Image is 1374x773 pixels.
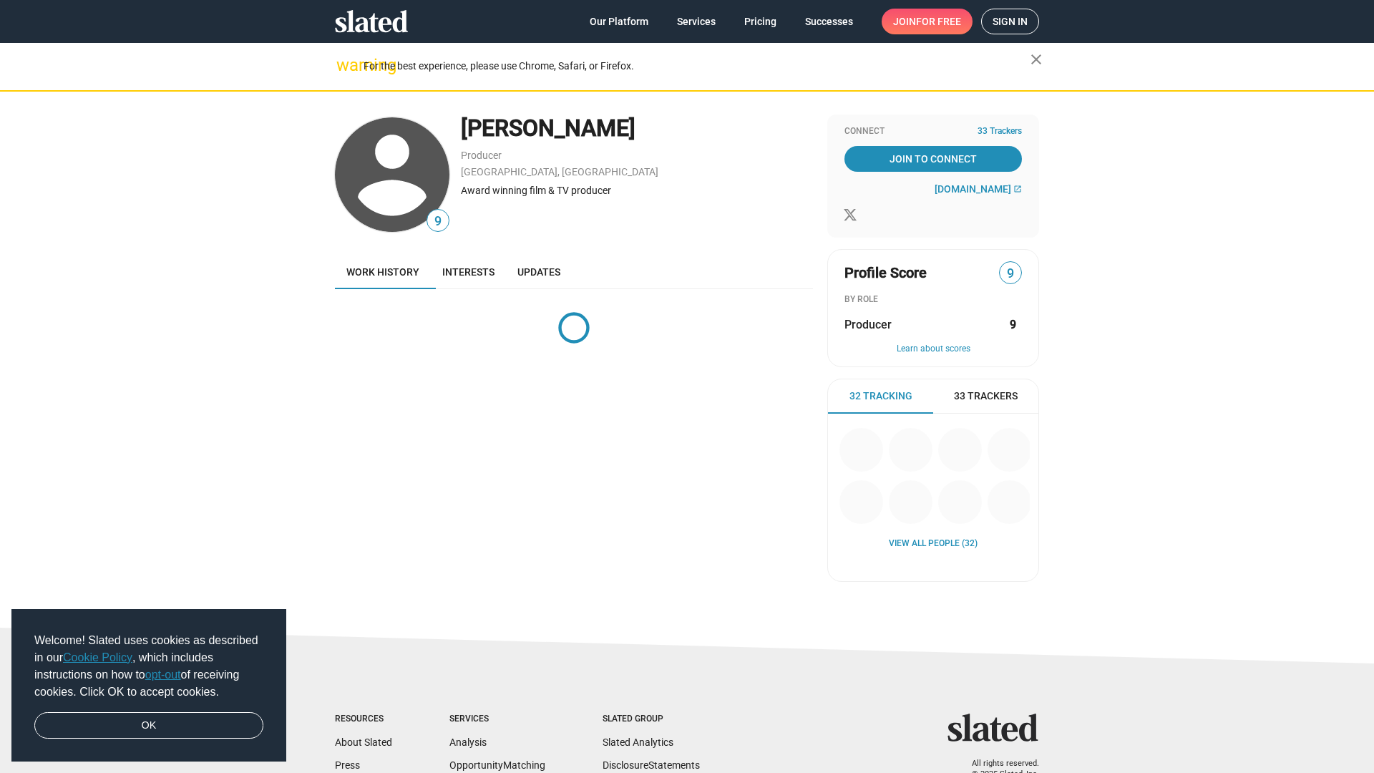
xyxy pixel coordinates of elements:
a: Sign in [981,9,1039,34]
a: Slated Analytics [603,736,673,748]
a: [DOMAIN_NAME] [935,183,1022,195]
span: Updates [517,266,560,278]
a: About Slated [335,736,392,748]
span: for free [916,9,961,34]
a: Services [666,9,727,34]
span: 9 [427,212,449,231]
a: Work history [335,255,431,289]
div: Award winning film & TV producer [461,184,813,198]
a: DisclosureStatements [603,759,700,771]
span: 9 [1000,264,1021,283]
a: OpportunityMatching [449,759,545,771]
div: For the best experience, please use Chrome, Safari, or Firefox. [364,57,1030,76]
div: cookieconsent [11,609,286,762]
span: 33 Trackers [978,126,1022,137]
a: Analysis [449,736,487,748]
a: Pricing [733,9,788,34]
a: View all People (32) [889,538,978,550]
a: Our Platform [578,9,660,34]
span: Services [677,9,716,34]
a: opt-out [145,669,181,681]
span: Join [893,9,961,34]
span: Interests [442,266,494,278]
a: Producer [461,150,502,161]
a: [GEOGRAPHIC_DATA], [GEOGRAPHIC_DATA] [461,166,658,178]
div: Resources [335,714,392,725]
span: Profile Score [844,263,927,283]
div: Connect [844,126,1022,137]
span: [DOMAIN_NAME] [935,183,1011,195]
span: 33 Trackers [954,389,1018,403]
span: 32 Tracking [849,389,912,403]
div: Services [449,714,545,725]
span: Pricing [744,9,776,34]
div: BY ROLE [844,294,1022,306]
span: Work history [346,266,419,278]
a: dismiss cookie message [34,712,263,739]
a: Successes [794,9,864,34]
span: Welcome! Slated uses cookies as described in our , which includes instructions on how to of recei... [34,632,263,701]
a: Updates [506,255,572,289]
a: Join To Connect [844,146,1022,172]
span: Successes [805,9,853,34]
span: Sign in [993,9,1028,34]
div: Slated Group [603,714,700,725]
a: Joinfor free [882,9,973,34]
a: Press [335,759,360,771]
span: Join To Connect [847,146,1019,172]
a: Cookie Policy [63,651,132,663]
button: Learn about scores [844,344,1022,355]
span: Our Platform [590,9,648,34]
mat-icon: close [1028,51,1045,68]
a: Interests [431,255,506,289]
mat-icon: open_in_new [1013,185,1022,193]
mat-icon: warning [336,57,354,74]
strong: 9 [1010,317,1016,332]
div: [PERSON_NAME] [461,113,813,144]
span: Producer [844,317,892,332]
